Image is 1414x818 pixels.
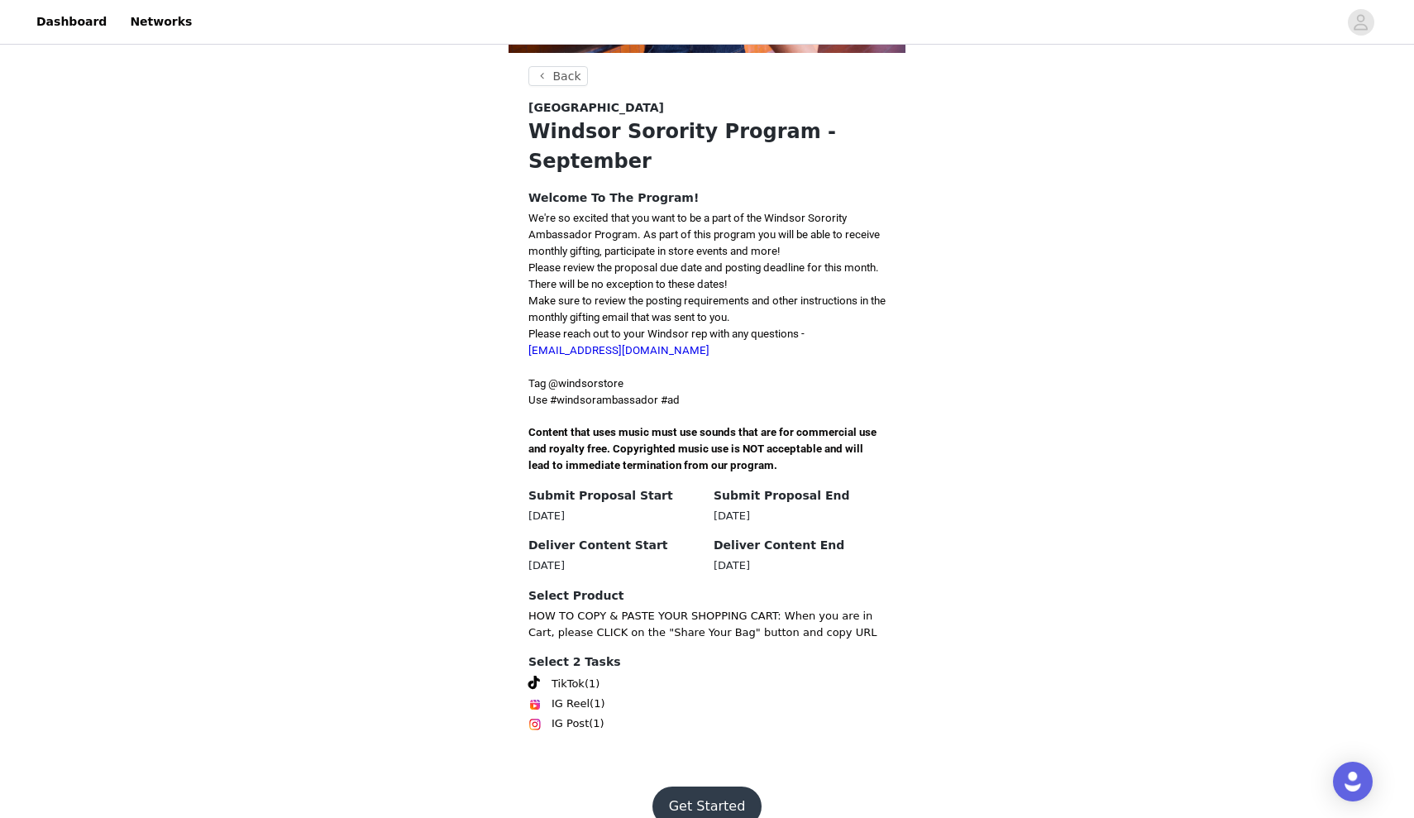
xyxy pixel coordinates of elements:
span: TikTok [552,676,585,692]
span: Tag @windsorstore [528,377,623,390]
h4: Select Product [528,587,886,605]
span: Please review the proposal due date and posting deadline for this month. There will be no excepti... [528,261,879,290]
img: Instagram Reels Icon [528,698,542,711]
span: [GEOGRAPHIC_DATA] [528,99,664,117]
span: (1) [590,696,604,712]
span: Make sure to review the posting requirements and other instructions in the monthly gifting email ... [528,294,886,323]
div: Open Intercom Messenger [1333,762,1373,801]
h1: Windsor Sorority Program - September [528,117,886,176]
img: Instagram Icon [528,718,542,731]
div: avatar [1353,9,1369,36]
h4: Welcome To The Program! [528,189,886,207]
span: (1) [589,715,604,732]
span: Content that uses music must use sounds that are for commercial use and royalty free. Copyrighted... [528,426,879,471]
span: IG Reel [552,696,590,712]
a: Dashboard [26,3,117,41]
h4: Submit Proposal End [714,487,886,505]
a: Networks [120,3,202,41]
span: (1) [585,676,600,692]
h4: Select 2 Tasks [528,653,886,671]
span: Please reach out to your Windsor rep with any questions - [528,328,805,356]
button: Back [528,66,588,86]
span: Use #windsorambassador #ad [528,394,680,406]
span: IG Post [552,715,589,732]
p: HOW TO COPY & PASTE YOUR SHOPPING CART: When you are in Cart, please CLICK on the "Share Your Bag... [528,608,886,640]
a: [EMAIL_ADDRESS][DOMAIN_NAME] [528,344,709,356]
h4: Deliver Content Start [528,537,700,554]
span: We're so excited that you want to be a part of the Windsor Sorority Ambassador Program. As part o... [528,212,880,257]
div: [DATE] [714,557,886,574]
div: [DATE] [528,557,700,574]
div: [DATE] [528,508,700,524]
h4: Deliver Content End [714,537,886,554]
h4: Submit Proposal Start [528,487,700,505]
div: [DATE] [714,508,886,524]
